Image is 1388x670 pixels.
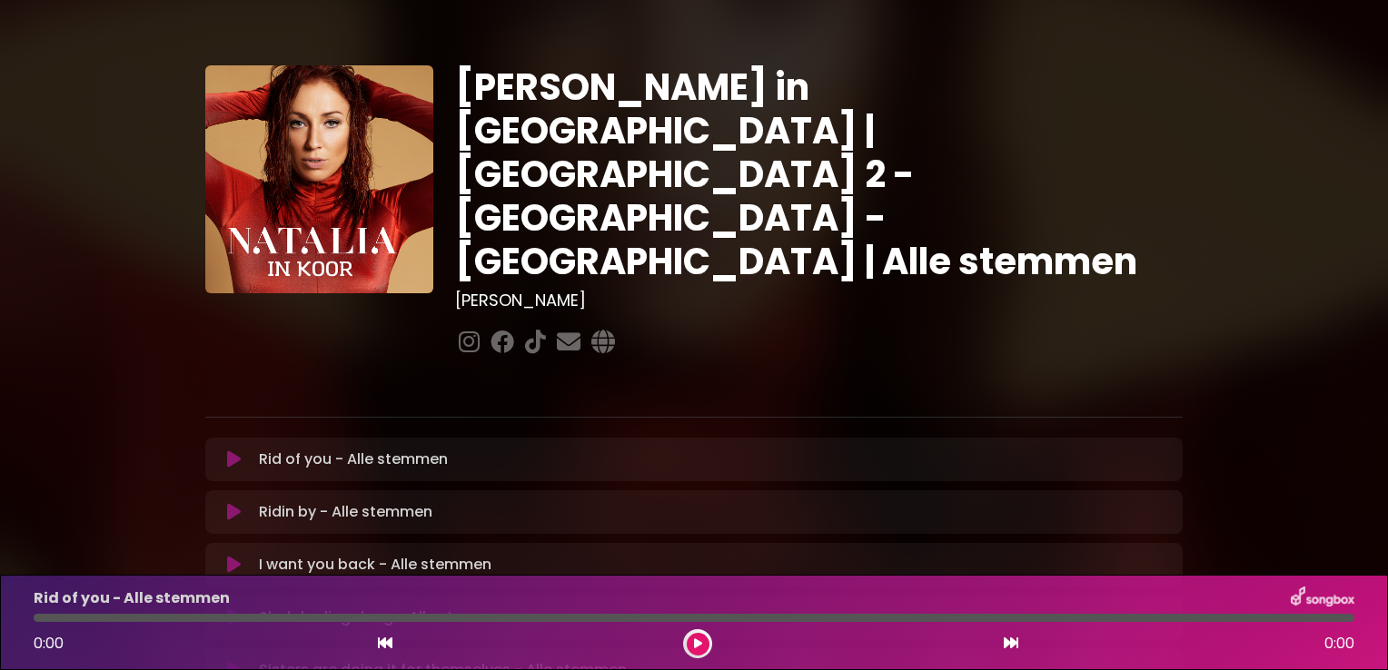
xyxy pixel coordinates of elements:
[455,291,1183,310] h3: [PERSON_NAME]
[455,65,1183,283] h1: [PERSON_NAME] in [GEOGRAPHIC_DATA] | [GEOGRAPHIC_DATA] 2 - [GEOGRAPHIC_DATA] - [GEOGRAPHIC_DATA] ...
[1324,633,1354,655] span: 0:00
[259,448,448,470] p: Rid of you - Alle stemmen
[1291,586,1354,610] img: songbox-logo-white.png
[259,501,432,523] p: Ridin by - Alle stemmen
[205,65,433,293] img: YTVS25JmS9CLUqXqkEhs
[259,554,491,576] p: I want you back - Alle stemmen
[34,587,230,609] p: Rid of you - Alle stemmen
[34,633,64,654] span: 0:00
